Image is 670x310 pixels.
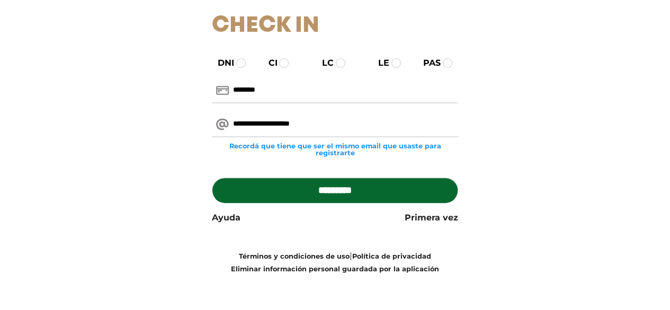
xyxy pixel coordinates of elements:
[231,265,439,273] a: Eliminar información personal guardada por la aplicación
[312,57,334,69] label: LC
[204,250,466,275] div: |
[369,57,389,69] label: LE
[414,57,441,69] label: PAS
[212,143,458,156] small: Recordá que tiene que ser el mismo email que usaste para registrarte
[352,252,431,260] a: Política de privacidad
[239,252,350,260] a: Términos y condiciones de uso
[208,57,234,69] label: DNI
[212,13,458,39] h1: Check In
[405,211,458,224] a: Primera vez
[212,211,240,224] a: Ayuda
[258,57,277,69] label: CI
